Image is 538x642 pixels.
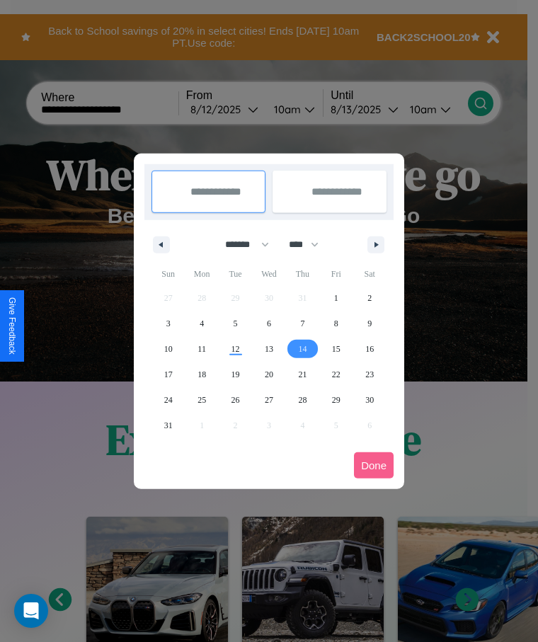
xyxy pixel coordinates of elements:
button: 28 [286,387,319,413]
button: 2 [353,285,387,311]
span: 31 [164,413,173,438]
span: 27 [265,387,273,413]
span: Sun [151,263,185,285]
span: Mon [185,263,218,285]
span: 6 [267,311,271,336]
button: 30 [353,387,387,413]
button: 22 [319,362,353,387]
button: 18 [185,362,218,387]
span: 5 [234,311,238,336]
span: 26 [231,387,240,413]
div: Open Intercom Messenger [14,594,48,628]
button: 31 [151,413,185,438]
button: 5 [219,311,252,336]
button: 12 [219,336,252,362]
span: 29 [332,387,340,413]
button: 17 [151,362,185,387]
span: 17 [164,362,173,387]
span: 23 [365,362,374,387]
button: 29 [319,387,353,413]
button: 25 [185,387,218,413]
span: Thu [286,263,319,285]
button: 26 [219,387,252,413]
span: 9 [367,311,372,336]
span: 25 [198,387,206,413]
span: 7 [300,311,304,336]
span: 18 [198,362,206,387]
span: 2 [367,285,372,311]
button: Done [354,452,394,478]
button: 6 [252,311,285,336]
span: Tue [219,263,252,285]
button: 4 [185,311,218,336]
button: 16 [353,336,387,362]
button: 23 [353,362,387,387]
button: 9 [353,311,387,336]
span: 14 [298,336,307,362]
span: 19 [231,362,240,387]
div: Give Feedback [7,297,17,355]
span: Sat [353,263,387,285]
span: Wed [252,263,285,285]
span: 16 [365,336,374,362]
button: 14 [286,336,319,362]
button: 13 [252,336,285,362]
span: 20 [265,362,273,387]
button: 21 [286,362,319,387]
span: 24 [164,387,173,413]
span: 30 [365,387,374,413]
button: 8 [319,311,353,336]
span: 4 [200,311,204,336]
button: 24 [151,387,185,413]
span: 12 [231,336,240,362]
button: 15 [319,336,353,362]
span: 28 [298,387,307,413]
button: 20 [252,362,285,387]
button: 11 [185,336,218,362]
span: 10 [164,336,173,362]
button: 7 [286,311,319,336]
span: 13 [265,336,273,362]
button: 3 [151,311,185,336]
span: Fri [319,263,353,285]
span: 1 [334,285,338,311]
span: 22 [332,362,340,387]
span: 15 [332,336,340,362]
span: 21 [298,362,307,387]
button: 1 [319,285,353,311]
button: 27 [252,387,285,413]
button: 19 [219,362,252,387]
span: 3 [166,311,171,336]
button: 10 [151,336,185,362]
span: 11 [198,336,206,362]
span: 8 [334,311,338,336]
